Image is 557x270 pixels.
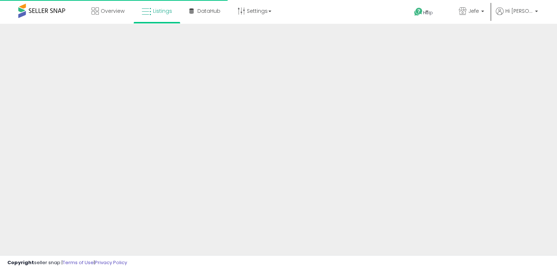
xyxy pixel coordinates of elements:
[197,7,220,15] span: DataHub
[408,2,447,24] a: Help
[7,259,34,266] strong: Copyright
[468,7,479,15] span: Jefe
[95,259,127,266] a: Privacy Policy
[101,7,125,15] span: Overview
[63,259,94,266] a: Terms of Use
[414,7,423,16] i: Get Help
[7,259,127,266] div: seller snap | |
[496,7,538,24] a: Hi [PERSON_NAME]
[153,7,172,15] span: Listings
[423,10,433,16] span: Help
[505,7,533,15] span: Hi [PERSON_NAME]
